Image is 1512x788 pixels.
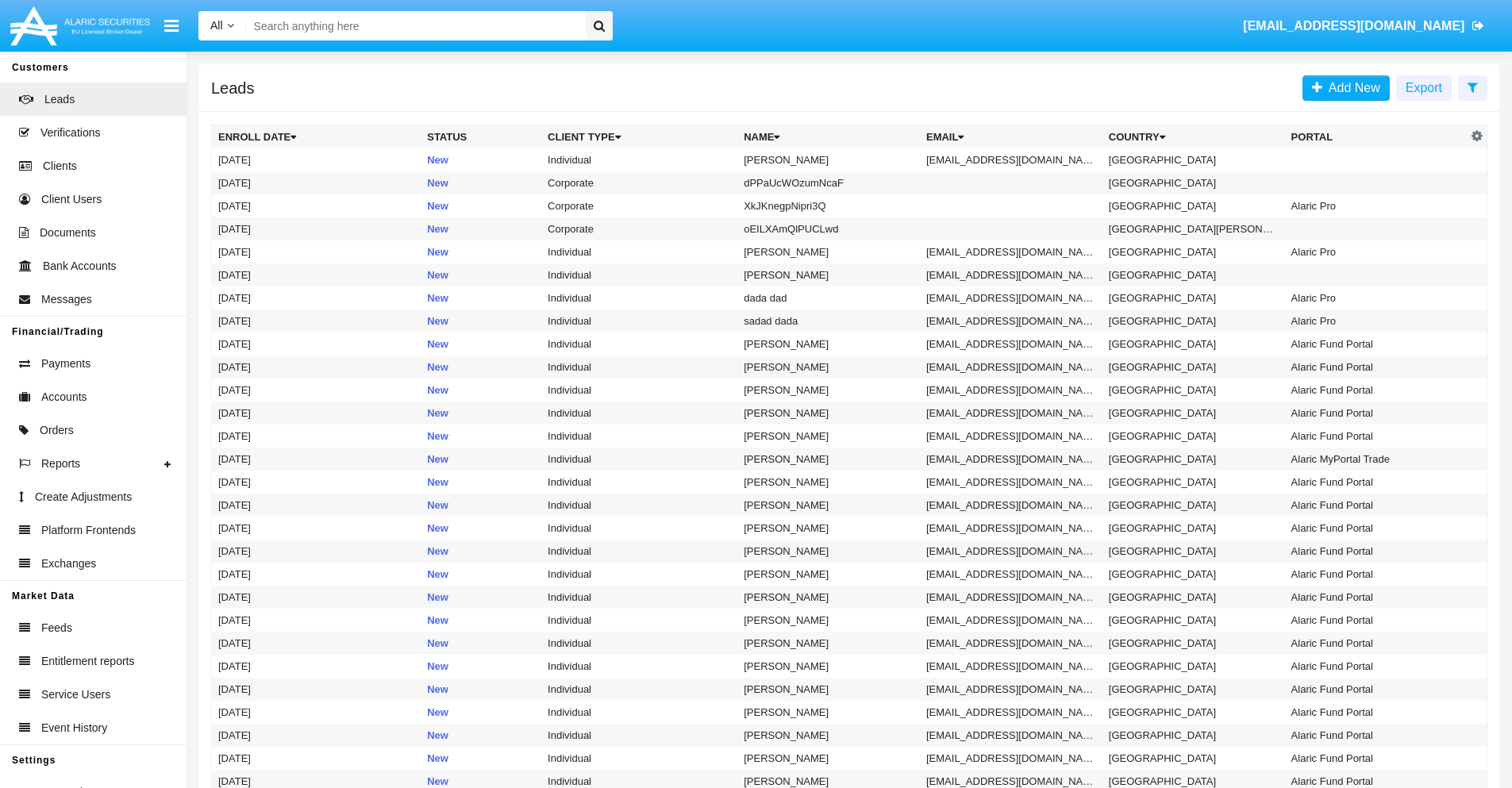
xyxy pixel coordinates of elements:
td: [DATE] [212,171,421,194]
td: [EMAIL_ADDRESS][DOMAIN_NAME] [920,494,1102,517]
img: Logo image [8,2,152,49]
td: Individual [541,540,737,563]
td: [PERSON_NAME] [737,425,920,448]
td: [GEOGRAPHIC_DATA] [1102,379,1285,402]
td: [EMAIL_ADDRESS][DOMAIN_NAME] [920,332,1102,356]
td: Alaric Fund Portal [1285,332,1468,356]
td: [EMAIL_ADDRESS][DOMAIN_NAME] [920,356,1102,379]
td: [EMAIL_ADDRESS][DOMAIN_NAME] [920,678,1102,701]
td: [PERSON_NAME] [737,332,920,356]
td: New [421,356,541,379]
th: Client Type [541,125,737,149]
td: New [421,701,541,724]
td: [GEOGRAPHIC_DATA] [1102,356,1285,379]
td: Corporate [541,194,737,217]
td: [GEOGRAPHIC_DATA] [1102,240,1285,263]
span: Service Users [41,686,110,703]
td: [GEOGRAPHIC_DATA] [1102,724,1285,747]
td: [DATE] [212,586,421,609]
td: [GEOGRAPHIC_DATA] [1102,586,1285,609]
td: [PERSON_NAME] [737,563,920,586]
td: Alaric Fund Portal [1285,678,1468,701]
th: Enroll Date [212,125,421,149]
td: Alaric Pro [1285,240,1468,263]
td: Individual [541,240,737,263]
td: [EMAIL_ADDRESS][DOMAIN_NAME] [920,517,1102,540]
td: [DATE] [212,309,421,332]
td: Individual [541,724,737,747]
td: New [421,448,541,471]
td: [PERSON_NAME] [737,356,920,379]
td: [PERSON_NAME] [737,701,920,724]
td: New [421,263,541,286]
td: [PERSON_NAME] [737,540,920,563]
td: [PERSON_NAME] [737,517,920,540]
td: New [421,609,541,632]
span: Bank Accounts [43,258,117,275]
td: [DATE] [212,724,421,747]
th: Status [421,125,541,149]
td: Individual [541,448,737,471]
td: New [421,494,541,517]
a: All [198,17,246,34]
td: New [421,678,541,701]
td: Individual [541,632,737,655]
td: Alaric Fund Portal [1285,609,1468,632]
td: Alaric Fund Portal [1285,747,1468,770]
span: Verifications [40,125,100,141]
span: Entitlement reports [41,653,135,670]
td: [EMAIL_ADDRESS][DOMAIN_NAME] [920,655,1102,678]
td: dPPaUcWOzumNcaF [737,171,920,194]
td: [GEOGRAPHIC_DATA] [1102,655,1285,678]
td: [PERSON_NAME] [737,678,920,701]
td: Alaric MyPortal Trade [1285,448,1468,471]
td: [DATE] [212,402,421,425]
td: [EMAIL_ADDRESS][DOMAIN_NAME] [920,724,1102,747]
td: [EMAIL_ADDRESS][DOMAIN_NAME] [920,286,1102,309]
td: [DATE] [212,632,421,655]
input: Search [246,11,580,40]
td: [EMAIL_ADDRESS][DOMAIN_NAME] [920,402,1102,425]
td: New [421,724,541,747]
span: Leads [44,91,75,108]
td: Individual [541,655,737,678]
td: oEILXAmQlPUCLwd [737,217,920,240]
td: [EMAIL_ADDRESS][DOMAIN_NAME] [920,471,1102,494]
td: [DATE] [212,217,421,240]
td: New [421,747,541,770]
td: XkJKnegpNipri3Q [737,194,920,217]
td: [PERSON_NAME] [737,494,920,517]
td: [PERSON_NAME] [737,724,920,747]
span: Export [1406,81,1442,94]
td: New [421,402,541,425]
td: Individual [541,747,737,770]
td: [DATE] [212,471,421,494]
td: [DATE] [212,540,421,563]
td: Individual [541,379,737,402]
td: [EMAIL_ADDRESS][DOMAIN_NAME] [920,309,1102,332]
td: [DATE] [212,747,421,770]
td: [GEOGRAPHIC_DATA] [1102,540,1285,563]
td: New [421,148,541,171]
td: New [421,194,541,217]
td: Individual [541,586,737,609]
td: [DATE] [212,678,421,701]
td: [DATE] [212,425,421,448]
td: New [421,240,541,263]
td: [GEOGRAPHIC_DATA] [1102,632,1285,655]
td: Individual [541,309,737,332]
td: New [421,425,541,448]
h5: Leads [211,82,255,94]
td: [PERSON_NAME] [737,448,920,471]
td: Alaric Pro [1285,286,1468,309]
td: New [421,586,541,609]
td: [EMAIL_ADDRESS][DOMAIN_NAME] [920,240,1102,263]
td: New [421,217,541,240]
td: [EMAIL_ADDRESS][DOMAIN_NAME] [920,425,1102,448]
td: Individual [541,402,737,425]
td: [GEOGRAPHIC_DATA] [1102,517,1285,540]
td: Alaric Fund Portal [1285,402,1468,425]
td: [DATE] [212,517,421,540]
td: New [421,517,541,540]
td: [EMAIL_ADDRESS][DOMAIN_NAME] [920,563,1102,586]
